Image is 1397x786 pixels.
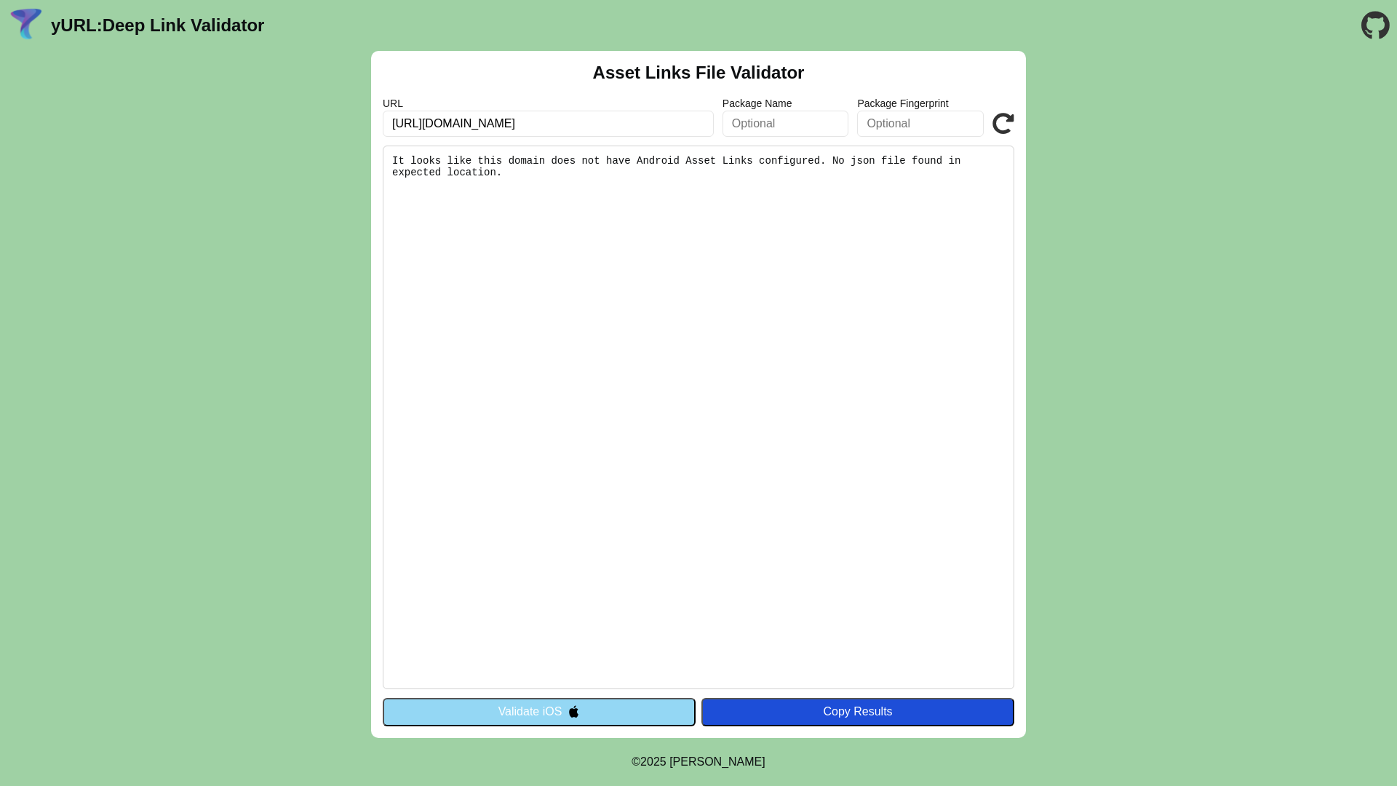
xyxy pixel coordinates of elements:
[723,111,849,137] input: Optional
[383,698,696,726] button: Validate iOS
[640,755,666,768] span: 2025
[7,7,45,44] img: yURL Logo
[383,146,1014,689] pre: It looks like this domain does not have Android Asset Links configured. No json file found in exp...
[383,111,714,137] input: Required
[857,111,984,137] input: Optional
[669,755,765,768] a: Michael Ibragimchayev's Personal Site
[593,63,805,83] h2: Asset Links File Validator
[632,738,765,786] footer: ©
[51,15,264,36] a: yURL:Deep Link Validator
[701,698,1014,726] button: Copy Results
[709,705,1007,718] div: Copy Results
[723,98,849,109] label: Package Name
[568,705,580,718] img: appleIcon.svg
[857,98,984,109] label: Package Fingerprint
[383,98,714,109] label: URL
